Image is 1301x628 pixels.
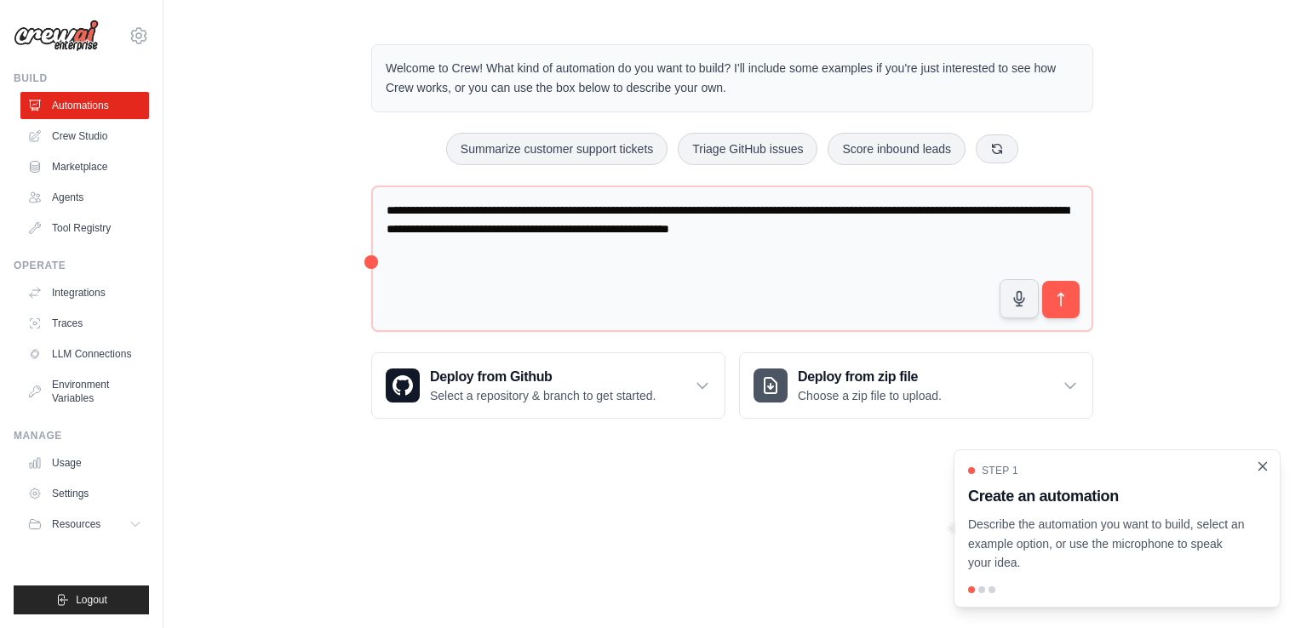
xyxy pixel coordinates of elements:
img: Logo [14,20,99,52]
button: Resources [20,511,149,538]
span: Step 1 [982,464,1018,477]
p: Welcome to Crew! What kind of automation do you want to build? I'll include some examples if you'... [386,59,1079,98]
p: Select a repository & branch to get started. [430,387,656,404]
a: Tool Registry [20,214,149,242]
a: Integrations [20,279,149,306]
div: Operate [14,259,149,272]
a: Marketplace [20,153,149,180]
a: Agents [20,184,149,211]
a: Crew Studio [20,123,149,150]
div: Manage [14,429,149,442]
p: Describe the automation you want to build, select an example option, or use the microphone to spe... [968,515,1246,573]
a: Automations [20,92,149,119]
button: Triage GitHub issues [678,133,817,165]
h3: Create an automation [968,484,1246,508]
a: Settings [20,480,149,507]
a: Environment Variables [20,371,149,412]
h3: Deploy from Github [430,367,656,387]
span: Logout [76,593,107,607]
span: Resources [52,517,100,531]
p: Choose a zip file to upload. [798,387,942,404]
div: Build [14,71,149,85]
button: Summarize customer support tickets [446,133,668,165]
button: Logout [14,585,149,614]
a: Usage [20,449,149,477]
button: Score inbound leads [828,133,966,165]
iframe: Chat Widget [1216,546,1301,628]
button: Close walkthrough [1256,460,1269,473]
a: Traces [20,310,149,337]
h3: Deploy from zip file [798,367,942,387]
a: LLM Connections [20,340,149,368]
